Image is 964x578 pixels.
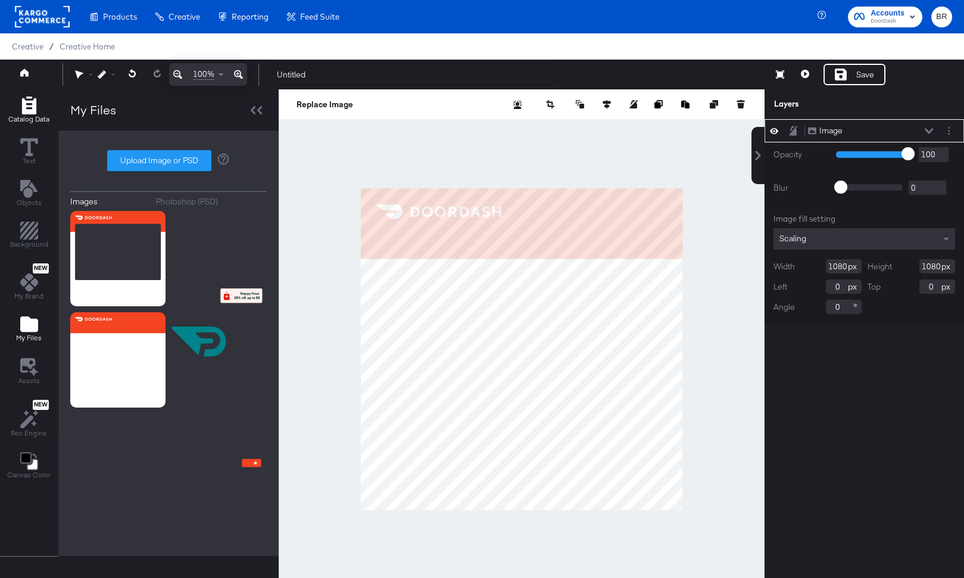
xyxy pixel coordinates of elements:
[823,64,885,85] button: Save
[7,470,51,480] span: Canvas Color
[33,401,49,409] span: New
[12,42,43,51] span: Creative
[3,219,55,253] button: Add Rectangle
[8,114,49,124] span: Catalog Data
[300,12,339,21] span: Feed Suite
[773,281,787,293] label: Left
[70,196,98,207] div: Images
[156,196,218,207] div: Photoshop (PSD)
[868,281,881,293] label: Top
[654,100,663,108] svg: Copy image
[232,12,269,21] span: Reporting
[17,198,42,207] span: Objects
[193,69,214,80] span: 100%
[513,101,522,109] svg: Remove background
[70,101,116,119] div: My Files
[681,100,690,108] svg: Paste image
[936,10,947,24] span: BR
[43,42,60,51] span: /
[10,240,48,249] span: Background
[868,261,892,272] label: Height
[871,17,904,26] span: DoorDash
[33,265,49,272] span: New
[856,69,874,80] div: Save
[11,428,47,438] span: Rec Engine
[943,125,955,137] button: Layer Options
[11,355,47,389] button: Assets
[70,196,147,207] button: Images
[13,135,45,169] button: Text
[871,7,904,20] span: Accounts
[169,12,200,21] span: Creative
[4,397,54,442] button: NewRec Engine
[60,42,115,51] a: Creative Home
[1,94,57,128] button: Add Rectangle
[103,12,137,21] span: Products
[297,98,353,110] button: Replace Image
[156,196,267,207] button: Photoshop (PSD)
[23,156,36,166] span: Text
[654,98,666,110] button: Copy image
[773,149,827,160] label: Opacity
[848,7,922,27] button: AccountsDoorDash
[16,333,42,343] span: My Files
[773,182,827,194] label: Blur
[779,233,806,244] span: Scaling
[7,261,51,305] button: NewMy Brand
[9,313,49,347] button: Add Files
[14,291,43,301] span: My Brand
[774,98,896,110] div: Layers
[773,302,795,313] label: Angle
[681,98,693,110] button: Paste image
[18,376,40,386] span: Assets
[773,213,955,225] div: Image fill setting
[931,7,952,27] button: BR
[819,125,843,136] div: Image
[773,261,795,272] label: Width
[10,177,49,211] button: Add Text
[807,125,843,137] button: Image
